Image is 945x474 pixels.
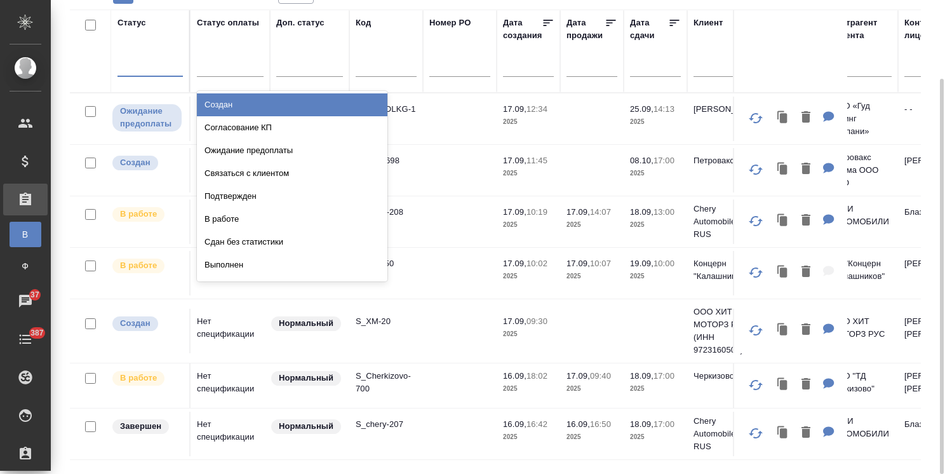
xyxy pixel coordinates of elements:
p: 2025 [630,219,681,231]
p: Нормальный [279,372,333,384]
p: 2025 [566,219,617,231]
td: Нет спецификации [191,251,270,295]
p: Петровакс Фарма ООО НПО [831,151,892,189]
button: Для КМ: стандарт и проф, дедлайна на перевод нет пока [817,105,841,131]
p: Chery Automobile RUS [694,415,754,453]
p: 2025 [503,431,554,444]
p: 2025 [503,383,554,395]
p: Chery Automobile RUS [694,203,754,241]
p: Концерн "Калашников" [694,257,754,283]
a: 387 [3,323,48,355]
div: Код [356,17,371,29]
button: Обновить [741,257,771,288]
p: 09:40 [590,371,611,381]
div: Завершен [197,276,387,299]
div: Дата создания [503,17,542,42]
p: 17:00 [653,371,674,381]
button: Клонировать [771,105,795,131]
a: 37 [3,285,48,317]
p: 2025 [630,167,681,180]
button: Для КМ: 1 ЗПК к скану нужен скан заверения [817,208,841,234]
p: В работе [120,259,157,272]
td: Не оплачен [191,97,270,141]
button: Обновить [741,103,771,133]
p: АО "Концерн "Калашников" [831,257,892,283]
p: 14:13 [653,104,674,114]
button: Клонировать [771,372,795,398]
button: Удалить [795,105,817,131]
p: 18:02 [526,371,547,381]
p: 17.09, [503,156,526,165]
p: 10:00 [653,259,674,268]
td: Нет спецификации [191,412,270,456]
a: В [10,222,41,247]
button: Обновить [741,370,771,400]
p: 2025 [566,383,617,395]
p: 18.09, [630,371,653,381]
p: S_chery-207 [356,418,417,431]
p: 16.09, [503,419,526,429]
td: Нет спецификации [191,200,270,244]
button: Обновить [741,206,771,236]
button: Клонировать [771,259,795,285]
div: Контрагент клиента [831,17,892,42]
p: S_Cherkizovo-700 [356,370,417,395]
p: Создан [120,156,151,169]
td: Нет спецификации [191,363,270,408]
p: 17.09, [503,207,526,217]
p: Нормальный [279,420,333,433]
p: 14:07 [590,207,611,217]
p: 17.09, [503,316,526,326]
p: 17.09, [503,104,526,114]
p: Создан [120,317,151,330]
button: Для КМ: 1 ЗПК к скану На данный момент я нахожусь в отпуске. Прошу связываться с Марией Клеевой ,... [817,420,841,446]
button: Обновить [741,418,771,449]
p: 2025 [566,270,617,283]
p: 2025 [503,328,554,341]
button: Удалить [795,259,817,285]
p: 09:30 [526,316,547,326]
span: В [16,228,35,241]
p: [PERSON_NAME] [694,103,754,116]
p: ООО "ТД Черкизово" [831,370,892,395]
div: Сдан без статистики [197,231,387,254]
div: Согласование КП [197,116,387,139]
p: 2025 [503,116,554,128]
p: 2025 [503,219,554,231]
p: 11:45 [526,156,547,165]
p: 16:42 [526,419,547,429]
p: ООО «Гуд Лукинг Компани» [831,100,892,138]
button: Обновить [741,154,771,185]
td: Нет спецификации [191,148,270,193]
p: 10:19 [526,207,547,217]
p: 19.09, [630,259,653,268]
div: Статус по умолчанию для стандартных заказов [270,370,343,387]
p: Черкизово [694,370,754,383]
button: Удалить [795,372,817,398]
button: Клонировать [771,420,795,446]
div: В работе [197,208,387,231]
button: Удалить [795,208,817,234]
p: В работе [120,372,157,384]
p: 10:07 [590,259,611,268]
p: 2025 [630,431,681,444]
button: Удалить [795,156,817,182]
p: Завершен [120,420,161,433]
p: 17:00 [653,419,674,429]
p: ООО ХИТ МОТОРЗ РУС (ИНН 9723160500) [694,306,754,356]
button: Удалить [795,317,817,343]
div: Связаться с клиентом [197,162,387,185]
div: Выставляет ПМ после принятия заказа от КМа [111,206,183,223]
div: Выставляет КМ при направлении счета или после выполнения всех работ/сдачи заказа клиенту. Окончат... [111,418,183,435]
p: 13:00 [653,207,674,217]
div: Выставляет ПМ после принятия заказа от КМа [111,370,183,387]
p: 2025 [503,167,554,180]
p: 16.09, [503,371,526,381]
p: 2025 [503,270,554,283]
span: Ф [16,260,35,273]
p: 18.09, [630,207,653,217]
div: Дата сдачи [630,17,668,42]
div: Статус оплаты [197,17,259,29]
div: Выполнен [197,254,387,276]
div: Клиент [694,17,723,29]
